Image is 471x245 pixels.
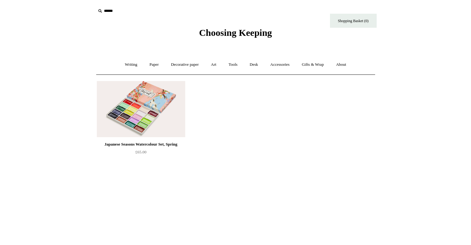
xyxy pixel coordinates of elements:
a: Writing [119,56,143,73]
img: Japanese Seasons Watercolour Set, Spring [97,81,185,137]
div: Japanese Seasons Watercolour Set, Spring [98,141,184,148]
a: Japanese Seasons Watercolour Set, Spring Japanese Seasons Watercolour Set, Spring [97,81,185,137]
a: Tools [223,56,243,73]
a: Desk [244,56,264,73]
a: Paper [144,56,164,73]
span: Choosing Keeping [199,27,272,38]
span: £65.00 [135,150,147,154]
a: Japanese Seasons Watercolour Set, Spring £65.00 [97,141,185,166]
a: Decorative paper [165,56,204,73]
a: Art [205,56,222,73]
a: Gifts & Wrap [296,56,329,73]
a: Accessories [265,56,295,73]
a: Shopping Basket (0) [330,14,377,28]
a: Choosing Keeping [199,32,272,37]
a: About [330,56,352,73]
